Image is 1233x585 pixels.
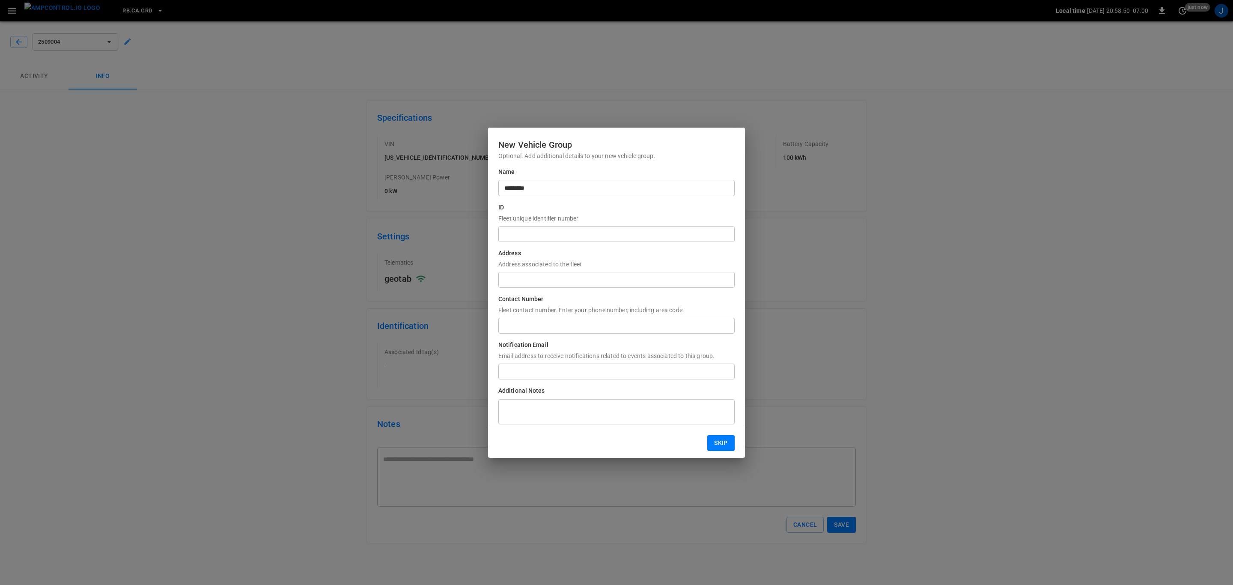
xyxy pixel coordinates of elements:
[498,352,735,360] p: Email address to receive notifications related to events associated to this group.
[498,386,735,396] h6: Additional Notes
[707,435,735,451] button: Skip
[498,340,735,350] h6: Notification Email
[498,138,735,152] h6: New Vehicle Group
[498,152,735,161] p: Optional. Add additional details to your new vehicle group.
[498,249,735,258] h6: Address
[498,167,735,177] h6: Name
[498,214,735,223] p: Fleet unique identifier number
[498,306,735,314] p: Fleet contact number. Enter your phone number, including area code.
[498,203,735,212] h6: ID
[498,260,735,269] p: Address associated to the fleet
[498,295,735,304] h6: Contact Number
